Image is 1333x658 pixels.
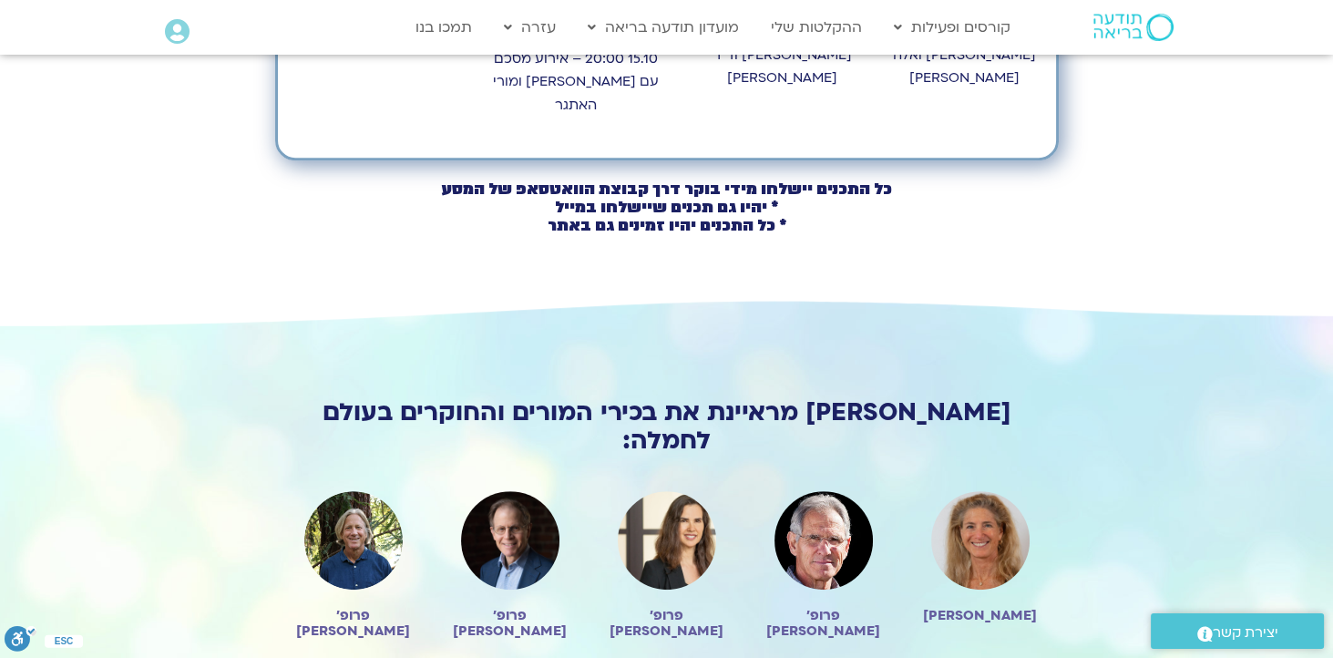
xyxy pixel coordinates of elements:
span: יצירת קשר [1213,621,1278,645]
p: בהנחיית [PERSON_NAME] ואלה [PERSON_NAME] [892,20,1038,90]
a: מועדון תודעה בריאה [579,10,748,45]
a: יצירת קשר [1151,613,1324,649]
a: ההקלטות שלי [762,10,871,45]
img: תודעה בריאה [655,9,735,36]
p: 12.10 20:00 – שיחת עומק עם [PERSON_NAME] 15.10 20:00 – אירוע מסכם עם [PERSON_NAME] ומורי האתגר [487,1,663,118]
h2: פרופ׳ [PERSON_NAME] [607,608,727,639]
a: תמכו בנו [406,10,481,45]
img: תודעה בריאה [1093,14,1174,41]
h2: פרופ׳ [PERSON_NAME] [450,608,570,639]
b: כל התכנים יישלחו מידי בוקר דרך קבוצת הוואטסאפ של המסע [442,179,892,200]
a: קורסים ופעילות [885,10,1020,45]
a: עזרה [495,10,565,45]
b: * יהיו גם תכנים שיישלחו במייל * כל התכנים יהיו זמינים גם באתר [548,197,786,236]
h2: פרופ׳ [PERSON_NAME] [764,608,884,639]
p: בהנחיית [PERSON_NAME] וד״ר [PERSON_NAME] [710,20,856,90]
h2: [PERSON_NAME] [920,608,1041,623]
button: סרגל נגישות [5,388,36,422]
h2: פרופ׳ [PERSON_NAME] [293,608,414,639]
h2: [PERSON_NAME] מראיינת את בכירי המורים והחוקרים בעולם לחמלה: [275,398,1059,455]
